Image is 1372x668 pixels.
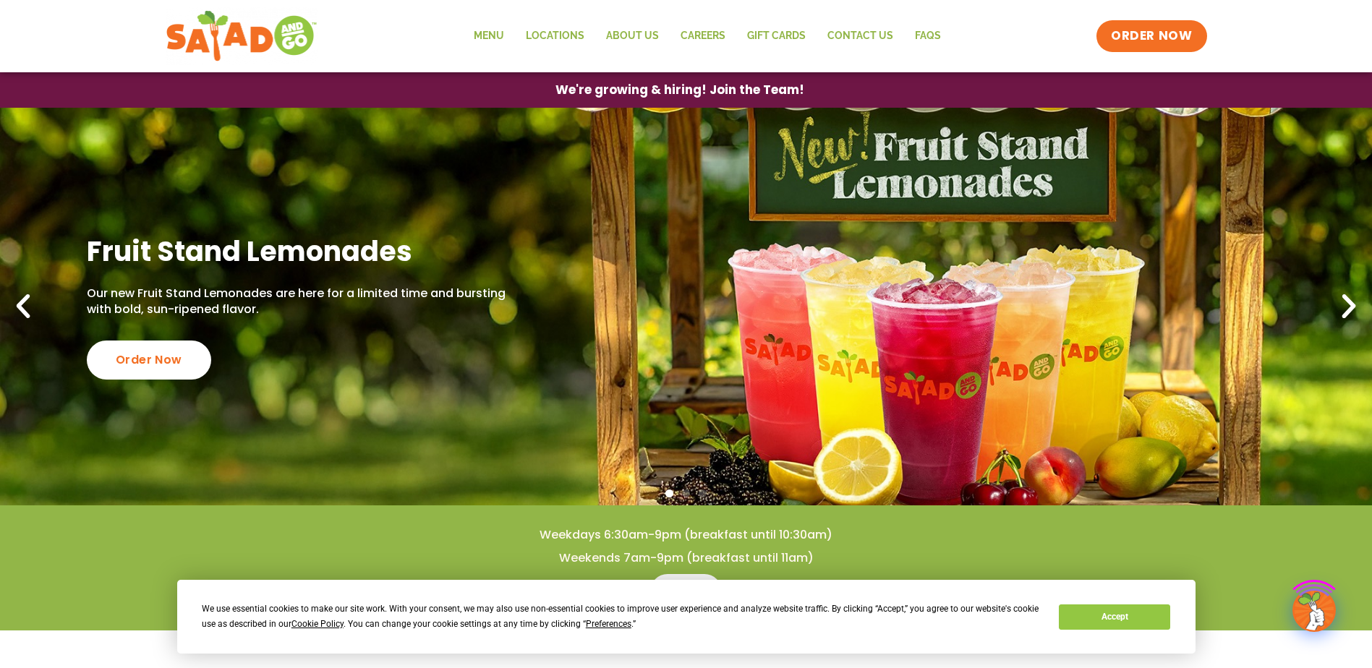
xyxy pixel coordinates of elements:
span: Cookie Policy [291,619,344,629]
span: Preferences [586,619,631,629]
button: Accept [1059,604,1170,630]
a: ORDER NOW [1096,20,1206,52]
div: Next slide [1333,291,1365,322]
span: Go to slide 3 [699,489,707,497]
h2: Fruit Stand Lemonades [87,234,511,269]
a: Careers [670,20,736,53]
a: GIFT CARDS [736,20,817,53]
p: Our new Fruit Stand Lemonades are here for a limited time and bursting with bold, sun-ripened fla... [87,286,511,318]
span: ORDER NOW [1111,27,1192,45]
div: We use essential cookies to make our site work. With your consent, we may also use non-essential ... [202,601,1041,632]
span: Go to slide 1 [665,489,673,497]
a: FAQs [904,20,952,53]
a: Locations [515,20,595,53]
div: Order Now [87,341,211,380]
nav: Menu [463,20,952,53]
span: We're growing & hiring! Join the Team! [555,84,804,96]
a: Contact Us [817,20,904,53]
h4: Weekdays 6:30am-9pm (breakfast until 10:30am) [29,527,1343,543]
h4: Weekends 7am-9pm (breakfast until 11am) [29,550,1343,566]
a: Menu [463,20,515,53]
span: Go to slide 2 [682,489,690,497]
a: About Us [595,20,670,53]
div: Cookie Consent Prompt [177,580,1196,654]
img: new-SAG-logo-768×292 [166,7,318,65]
a: We're growing & hiring! Join the Team! [534,73,826,107]
a: Menu [650,574,722,609]
div: Previous slide [7,291,39,322]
